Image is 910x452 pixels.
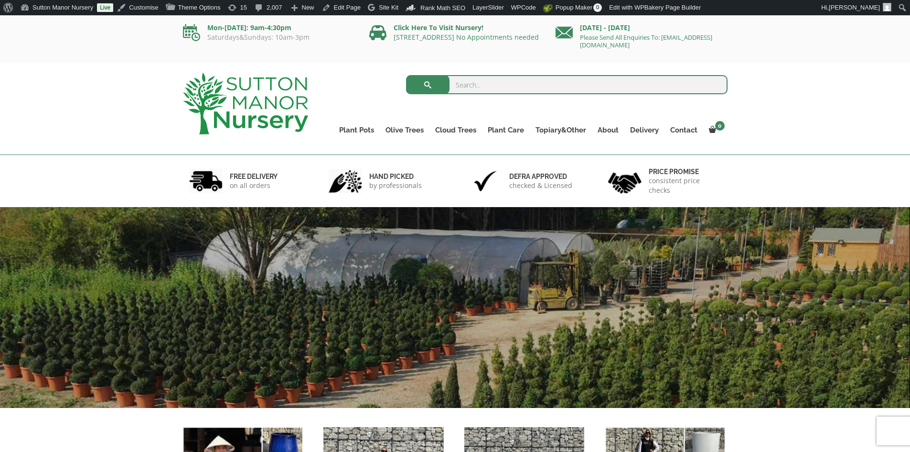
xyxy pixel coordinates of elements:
[99,355,790,413] h1: FREE UK DELIVERY UK’S LEADING SUPPLIERS OF TREES & POTS
[230,181,278,190] p: on all orders
[829,4,880,11] span: [PERSON_NAME]
[183,73,308,134] img: logo
[649,167,721,176] h6: Price promise
[530,123,592,137] a: Topiary&Other
[394,23,483,32] a: Click Here To Visit Nursery!
[183,22,355,33] p: Mon-[DATE]: 9am-4:30pm
[624,123,664,137] a: Delivery
[469,169,502,193] img: 3.jpg
[369,181,422,190] p: by professionals
[703,123,728,137] a: 0
[97,3,113,12] a: Live
[189,169,223,193] img: 1.jpg
[593,3,602,12] span: 0
[369,172,422,181] h6: hand picked
[608,166,642,196] img: 4.jpg
[406,75,728,94] input: Search...
[664,123,703,137] a: Contact
[556,22,728,33] p: [DATE] - [DATE]
[592,123,624,137] a: About
[380,123,429,137] a: Olive Trees
[379,4,398,11] span: Site Kit
[230,172,278,181] h6: FREE DELIVERY
[183,33,355,41] p: Saturdays&Sundays: 10am-3pm
[509,181,572,190] p: checked & Licensed
[420,4,465,11] span: Rank Math SEO
[429,123,482,137] a: Cloud Trees
[715,121,725,131] span: 0
[394,33,539,42] a: [STREET_ADDRESS] No Appointments needed
[329,169,362,193] img: 2.jpg
[333,123,380,137] a: Plant Pots
[649,176,721,195] p: consistent price checks
[580,33,712,49] a: Please Send All Enquiries To: [EMAIL_ADDRESS][DOMAIN_NAME]
[509,172,572,181] h6: Defra approved
[482,123,530,137] a: Plant Care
